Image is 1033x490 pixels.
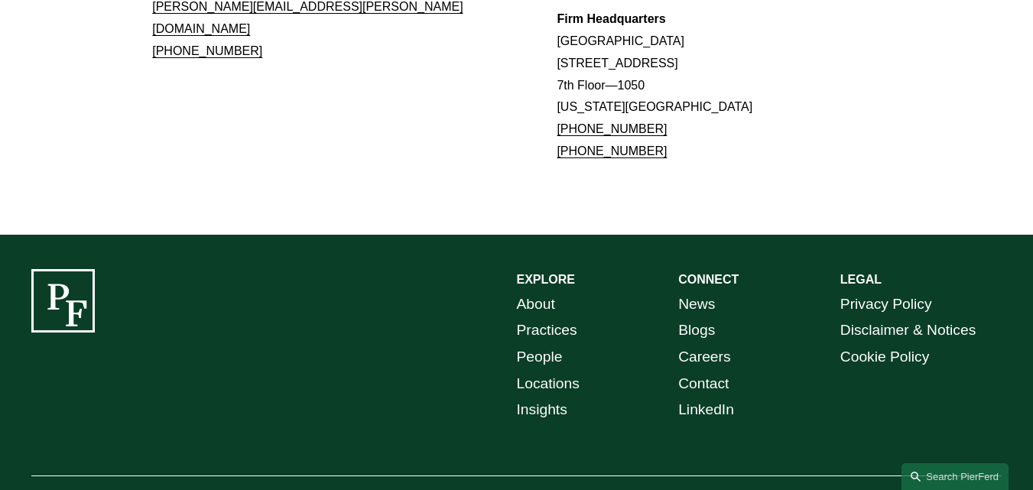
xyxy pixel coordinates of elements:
[678,397,734,423] a: LinkedIn
[557,8,880,163] p: [GEOGRAPHIC_DATA] [STREET_ADDRESS] 7th Floor—1050 [US_STATE][GEOGRAPHIC_DATA]
[557,122,667,135] a: [PHONE_NUMBER]
[678,291,715,318] a: News
[557,144,667,157] a: [PHONE_NUMBER]
[901,463,1009,490] a: Search this site
[840,273,882,286] strong: LEGAL
[840,291,932,318] a: Privacy Policy
[678,317,715,344] a: Blogs
[517,273,575,286] strong: EXPLORE
[557,12,665,25] strong: Firm Headquarters
[678,273,739,286] strong: CONNECT
[678,344,730,371] a: Careers
[517,371,580,398] a: Locations
[517,291,555,318] a: About
[517,397,567,423] a: Insights
[840,344,930,371] a: Cookie Policy
[517,317,577,344] a: Practices
[517,344,563,371] a: People
[152,44,262,57] a: [PHONE_NUMBER]
[678,371,729,398] a: Contact
[840,317,976,344] a: Disclaimer & Notices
